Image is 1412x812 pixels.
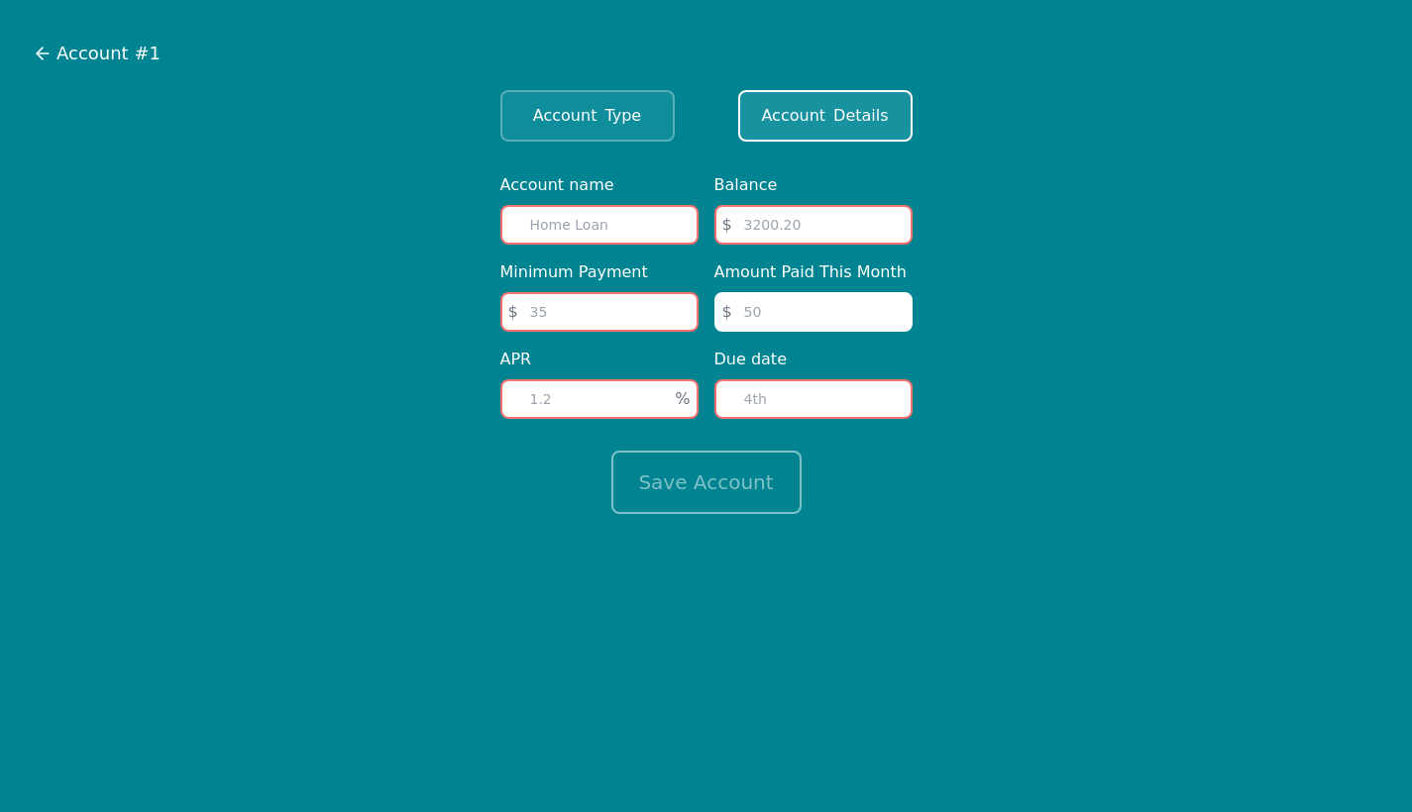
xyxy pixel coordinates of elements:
[714,173,913,197] label: Balance
[761,104,825,128] span: Account
[714,260,913,284] label: Amount Paid This Month
[833,104,888,128] span: Details
[722,213,732,237] span: $
[738,90,913,142] button: AccountDetails
[714,348,913,371] label: Due date
[714,292,913,332] input: 50
[500,260,699,284] label: Minimum Payment
[675,387,690,411] span: %
[32,39,162,68] button: Account #1
[500,173,699,197] label: Account name
[500,348,699,371] label: APR
[604,104,641,128] span: Type
[508,300,518,324] span: $
[500,292,699,332] input: 35
[533,104,597,128] span: Account
[56,40,161,67] span: Account #1
[611,451,802,514] button: Save Account
[500,90,675,142] button: AccountType
[722,300,732,324] span: $
[500,205,699,245] input: Home Loan
[714,379,913,419] input: 4th
[500,379,699,419] input: 1.2
[714,205,913,245] input: 3200.20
